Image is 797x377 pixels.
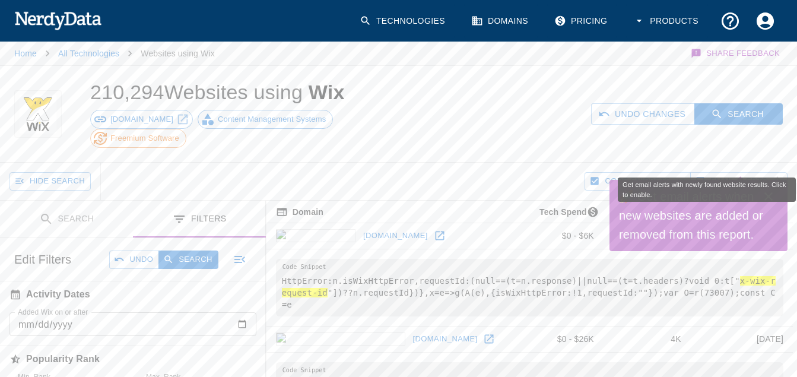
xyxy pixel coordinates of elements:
[585,172,690,191] button: Hide Code Snippets
[431,227,449,245] a: Open wix.com in new window
[691,326,793,352] td: [DATE]
[689,42,783,65] button: Share Feedback
[464,4,538,39] a: Domains
[90,81,345,103] h1: 210,294 Websites using
[104,132,186,144] span: Freemium Software
[626,4,708,39] button: Products
[360,227,431,245] a: [DOMAIN_NAME]
[141,47,215,59] p: Websites using Wix
[14,49,37,58] a: Home
[276,259,783,316] pre: HttpError:n.isWixHttpError,requestId:(null==(t=n.response)||null==(t=t.headers)?void 0:t[" "])??n...
[748,4,783,39] button: Account Settings
[410,330,481,349] a: [DOMAIN_NAME]
[604,326,691,352] td: 4K
[14,42,215,65] nav: breadcrumb
[9,172,91,191] button: Hide Search
[276,229,355,242] img: wix.com icon
[282,276,776,297] hl: x-wix-request-id
[14,8,101,32] img: NerdyData.com
[158,251,218,269] button: Search
[524,205,604,219] span: The estimated minimum and maximum annual tech spend each webpage has, based on the free, freemium...
[133,201,266,238] button: Filters
[276,205,323,219] span: The registered domain name (i.e. "nerdydata.com").
[510,223,604,249] td: $0 - $6K
[713,4,748,39] button: Support and Documentation
[276,332,405,346] img: tradedoubler.com icon
[605,175,670,188] span: Hide Code Snippets
[619,187,764,244] h6: 🚀 Get email alerts when new websites are added or removed from this report.
[604,223,691,249] td: 158
[591,103,695,125] button: Undo Changes
[20,90,56,138] img: Wix logo
[211,113,332,125] span: Content Management Systems
[309,81,345,103] span: Wix
[109,251,159,269] button: Undo
[18,307,88,317] label: Added Wix on or after
[480,330,498,348] a: Open tradedoubler.com in new window
[14,250,71,269] h6: Edit Filters
[353,4,455,39] a: Technologies
[738,293,783,338] iframe: Drift Widget Chat Controller
[104,113,180,125] span: [DOMAIN_NAME]
[618,178,796,202] div: Get email alerts with newly found website results. Click to enable.
[547,4,617,39] a: Pricing
[90,110,193,129] a: [DOMAIN_NAME]
[510,326,604,352] td: $0 - $26K
[198,110,333,129] a: Content Management Systems
[694,103,783,125] button: Search
[58,49,119,58] a: All Technologies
